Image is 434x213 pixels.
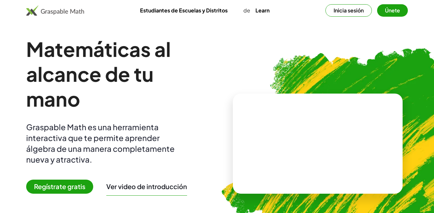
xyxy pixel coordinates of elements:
div: Graspable Math es una herramienta interactiva que te permite aprender álgebra de una manera compl... [26,122,183,165]
a: Learn [250,4,275,16]
a: Estudiantes de Escuelas y Distritos [135,4,233,16]
h1: Matemáticas al alcance de tu mano [26,37,207,111]
video: What is this? This is dynamic math notation. Dynamic math notation plays a central role in how Gr... [269,119,367,168]
button: Ver video de introducción [106,182,187,191]
span: Regístrate gratis [26,180,93,194]
div: de [135,7,275,14]
button: Únete [377,4,408,17]
button: Inicia sesión [325,4,372,17]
